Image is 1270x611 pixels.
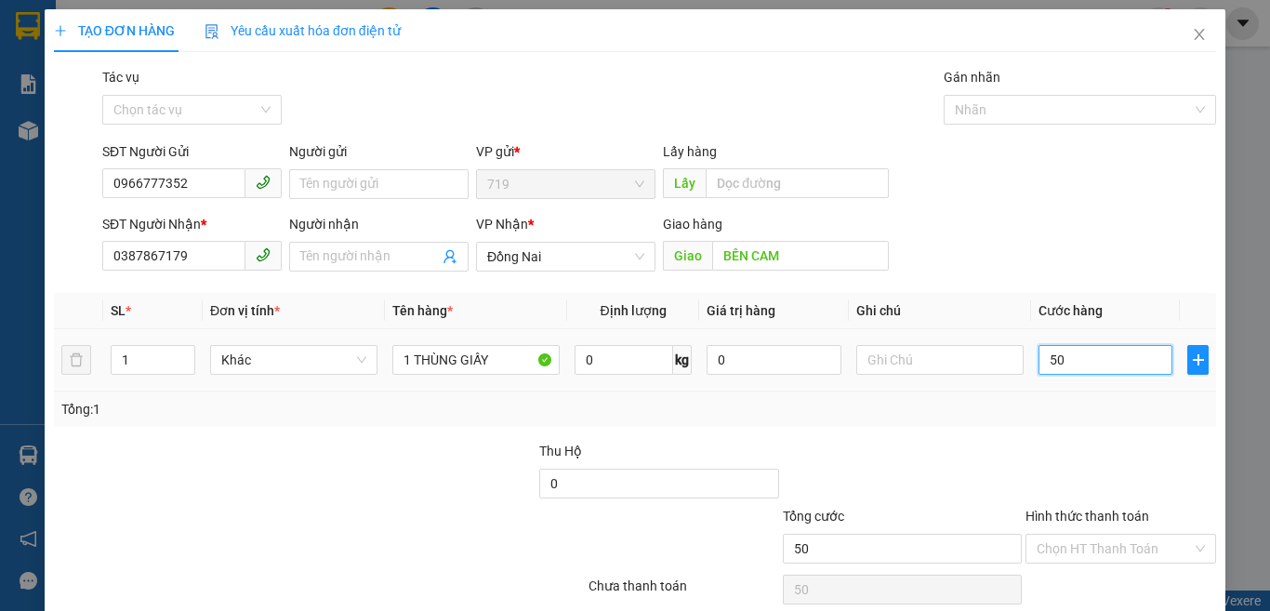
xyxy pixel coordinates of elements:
span: Lấy [663,168,706,198]
div: Người nhận [289,214,469,234]
span: Tổng cước [783,509,844,524]
button: delete [61,345,91,375]
span: Khác [221,346,366,374]
span: plus [1188,352,1208,367]
div: VP gửi [476,141,655,162]
span: Giao [663,241,712,271]
span: Yêu cầu xuất hóa đơn điện tử [205,23,401,38]
label: Hình thức thanh toán [1025,509,1149,524]
span: Giao hàng [663,217,722,232]
button: plus [1187,345,1209,375]
span: Giá trị hàng [707,303,775,318]
span: VP Nhận [476,217,528,232]
label: Tác vụ [102,70,139,85]
div: Chưa thanh toán [587,576,781,608]
span: Lấy hàng [663,144,717,159]
span: Thu Hộ [539,444,582,458]
button: Close [1173,9,1225,61]
input: Dọc đường [706,168,889,198]
span: kg [673,345,692,375]
input: Ghi Chú [856,345,1024,375]
span: close [1192,27,1207,42]
input: VD: Bàn, Ghế [392,345,560,375]
span: phone [256,175,271,190]
span: user-add [443,249,457,264]
th: Ghi chú [849,293,1031,329]
span: Tên hàng [392,303,453,318]
span: plus [54,24,67,37]
span: 719 [487,170,644,198]
div: SĐT Người Nhận [102,214,282,234]
span: Đơn vị tính [210,303,280,318]
span: Đồng Nai [487,243,644,271]
div: Tổng: 1 [61,399,492,419]
input: 0 [707,345,840,375]
span: Cước hàng [1038,303,1103,318]
span: TẠO ĐƠN HÀNG [54,23,175,38]
label: Gán nhãn [944,70,1000,85]
span: phone [256,247,271,262]
input: Dọc đường [712,241,889,271]
span: SL [111,303,126,318]
span: Định lượng [600,303,666,318]
div: Người gửi [289,141,469,162]
img: icon [205,24,219,39]
div: SĐT Người Gửi [102,141,282,162]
